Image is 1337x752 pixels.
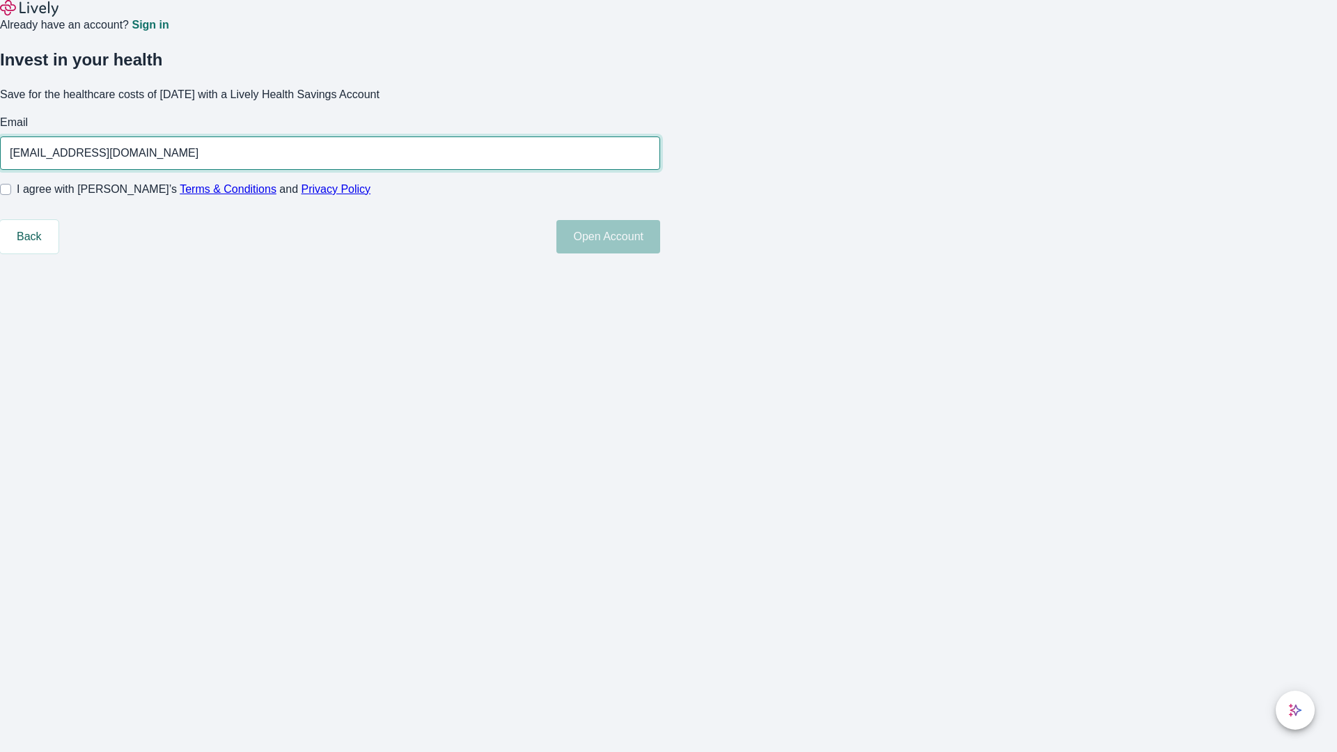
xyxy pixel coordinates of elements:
[132,19,169,31] a: Sign in
[17,181,370,198] span: I agree with [PERSON_NAME]’s and
[302,183,371,195] a: Privacy Policy
[1288,703,1302,717] svg: Lively AI Assistant
[180,183,276,195] a: Terms & Conditions
[1276,691,1315,730] button: chat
